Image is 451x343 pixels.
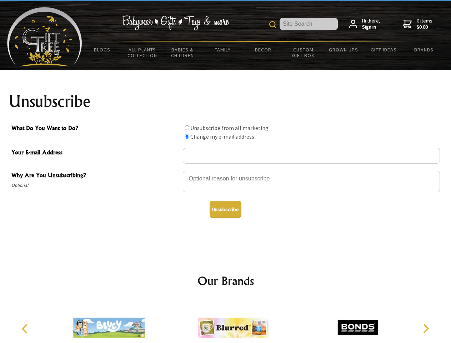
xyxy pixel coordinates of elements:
[185,134,189,139] input: What Do You Want to Do?
[7,7,82,66] img: Babyware - Gifts - Toys and more...
[162,42,203,63] a: Babies & Children
[418,321,434,337] button: Next
[403,18,432,30] a: 0 items$0.00
[14,272,437,289] h2: Our Brands
[323,42,364,57] a: Grown Ups
[362,18,380,30] span: Hi there,
[283,42,324,63] a: Custom Gift Box
[349,18,380,30] a: Hi there,Sign in
[203,42,243,57] a: Family
[404,42,444,57] a: Brands
[11,181,179,190] span: Optional
[210,201,241,218] button: Unsubscribe
[11,124,179,134] span: What Do You Want to Do?
[190,133,254,140] label: Change my e-mail address
[183,171,440,192] textarea: Why Are You Unsubscribing?
[364,42,404,57] a: Gift Ideas
[11,148,179,158] span: Your E-mail Address
[190,124,269,131] label: Unsubscribe from all marketing
[9,93,443,110] h1: Unsubscribe
[417,24,432,30] strong: $0.00
[11,171,179,181] span: Why Are You Unsubscribing?
[183,148,440,164] input: Your E-mail Address
[18,321,34,337] button: Previous
[185,125,189,130] input: What Do You Want to Do?
[82,42,122,57] a: BLOGS
[122,42,163,63] a: All Plants Collection
[269,21,276,28] img: product search
[122,15,229,30] img: Babywear - Gifts - Toys & more
[417,18,432,30] span: 0 items
[243,42,283,57] a: Decor
[280,18,338,30] input: Site Search
[362,24,380,30] strong: Sign in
